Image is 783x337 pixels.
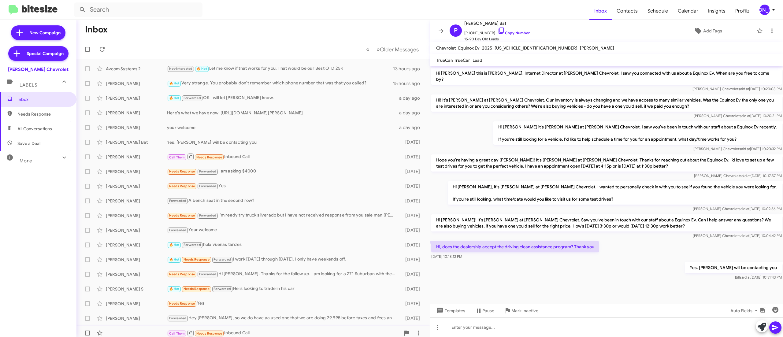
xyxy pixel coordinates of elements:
[435,305,465,316] span: Templates
[612,2,643,20] a: Contacts
[685,262,782,273] p: Yes. [PERSON_NAME] will be contacting you
[212,286,232,292] span: Forwarded
[167,94,399,102] div: OK I will let [PERSON_NAME] know.
[167,212,399,219] div: I'm ready try truck silverado but I have not received response from you sale man [PERSON_NAME] ab...
[106,213,167,219] div: [PERSON_NAME]
[17,140,40,146] span: Save a Deal
[167,329,400,337] div: Inbound Call
[377,46,380,53] span: »
[169,169,195,173] span: Needs Response
[167,183,399,190] div: Yes
[8,46,69,61] a: Special Campaign
[169,184,195,188] span: Needs Response
[74,2,202,17] input: Search
[693,233,782,238] span: [PERSON_NAME] Chevrolet [DATE] 10:04:42 PM
[739,206,749,211] span: said at
[399,286,425,292] div: [DATE]
[106,154,167,160] div: [PERSON_NAME]
[436,57,470,63] span: TrueCar/TrueCar
[464,36,530,42] span: 15-90 Day Old Leads
[393,80,425,87] div: 15 hours ago
[106,80,167,87] div: [PERSON_NAME]
[198,183,218,189] span: Forwarded
[167,139,399,145] div: Yes. [PERSON_NAME] will be contacting you
[106,198,167,204] div: [PERSON_NAME]
[167,197,399,204] div: A bench seat in the second row?
[703,2,730,20] a: Insights
[436,45,456,51] span: Chevrolet
[85,25,108,35] h1: Inbox
[399,183,425,189] div: [DATE]
[735,275,782,280] span: Bill [DATE] 10:31:43 PM
[380,46,419,53] span: Older Messages
[498,31,530,35] a: Copy Number
[693,146,782,151] span: [PERSON_NAME] Chevrolet [DATE] 10:20:32 PM
[362,43,373,56] button: Previous
[730,2,754,20] span: Profile
[169,155,185,159] span: Call Them
[431,254,462,259] span: [DATE] 10:18:12 PM
[399,213,425,219] div: [DATE]
[580,45,614,51] span: [PERSON_NAME]
[470,305,499,316] button: Pause
[169,272,195,276] span: Needs Response
[167,124,399,131] div: your welcome
[167,153,399,161] div: Inbound Call
[673,2,703,20] a: Calendar
[169,257,180,261] span: 🔥 Hot
[169,331,185,335] span: Call Them
[739,233,749,238] span: said at
[27,50,64,57] span: Special Campaign
[399,95,425,101] div: a day ago
[703,25,722,36] span: Add Tags
[363,43,422,56] nav: Page navigation example
[106,315,167,321] div: [PERSON_NAME]
[106,242,167,248] div: [PERSON_NAME]
[167,241,399,248] div: hola vuenas tardes
[694,113,782,118] span: [PERSON_NAME] Chevrolet [DATE] 10:20:21 PM
[8,66,69,72] div: [PERSON_NAME] Chevrolet
[589,2,612,20] a: Inbox
[167,110,399,116] div: Here's what we have now. [URL][DOMAIN_NAME][PERSON_NAME]
[399,110,425,116] div: a day ago
[167,65,393,72] div: Let me know if that works for you. That would be our Best OTD 25K
[431,68,782,85] p: Hi [PERSON_NAME] this is [PERSON_NAME], Internet Director at [PERSON_NAME] Chevrolet. I saw you c...
[106,183,167,189] div: [PERSON_NAME]
[431,154,782,172] p: Hope you're having a great day [PERSON_NAME]! It's [PERSON_NAME] at [PERSON_NAME] Chevrolet. Than...
[448,181,782,205] p: Hi [PERSON_NAME], it's [PERSON_NAME] at [PERSON_NAME] Chevrolet. I wanted to personally check in ...
[182,95,202,101] span: Forwarded
[106,168,167,175] div: [PERSON_NAME]
[693,206,782,211] span: [PERSON_NAME] Chevrolet [DATE] 10:02:56 PM
[167,271,399,278] div: Hi [PERSON_NAME]. Thanks for the follow up. I am looking for a Z71 Suburban with the following op...
[366,46,369,53] span: «
[499,305,543,316] button: Mark Inactive
[198,213,218,219] span: Forwarded
[167,256,399,263] div: I work [DATE] through [DATE]. I only have weekends off.
[167,285,399,292] div: He is looking to trade in his car
[399,154,425,160] div: [DATE]
[399,124,425,131] div: a day ago
[106,139,167,145] div: [PERSON_NAME] Bat
[168,228,188,233] span: Forwarded
[431,241,599,252] p: Hi, does the dealership accept the driving clean assistance program? Thank you
[169,243,180,247] span: 🔥 Hot
[740,113,750,118] span: said at
[473,57,482,63] span: Lead
[482,45,492,51] span: 2025
[184,287,210,291] span: Needs Response
[169,287,180,291] span: 🔥 Hot
[399,301,425,307] div: [DATE]
[212,257,232,263] span: Forwarded
[464,27,530,36] span: [PHONE_NUMBER]
[169,67,193,71] span: Not-Interested
[17,96,69,102] span: Inbox
[167,315,399,322] div: Hey [PERSON_NAME], so we do have aa used one that we are doing 29,995 before taxes and fees and w...
[643,2,673,20] a: Schedule
[20,82,37,88] span: Labels
[182,242,202,248] span: Forwarded
[511,305,538,316] span: Mark Inactive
